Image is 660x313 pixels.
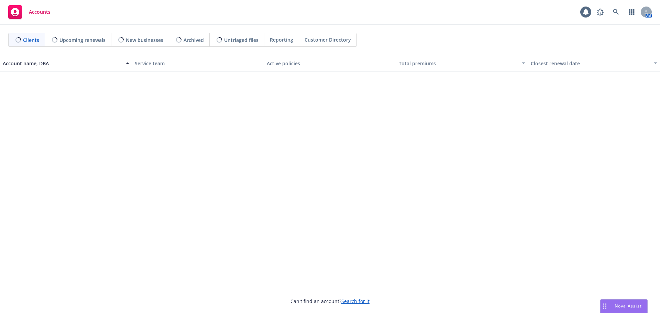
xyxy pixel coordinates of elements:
a: Switch app [625,5,639,19]
span: Customer Directory [305,36,351,43]
div: Service team [135,60,261,67]
a: Search [609,5,623,19]
span: Accounts [29,9,51,15]
div: Account name, DBA [3,60,122,67]
button: Total premiums [396,55,528,71]
span: Reporting [270,36,293,43]
span: Clients [23,36,39,44]
span: Archived [184,36,204,44]
button: Closest renewal date [528,55,660,71]
button: Nova Assist [600,299,648,313]
span: Upcoming renewals [59,36,106,44]
div: Closest renewal date [531,60,650,67]
button: Service team [132,55,264,71]
a: Search for it [341,298,370,304]
span: Can't find an account? [290,298,370,305]
div: Active policies [267,60,393,67]
span: Nova Assist [615,303,642,309]
a: Report a Bug [593,5,607,19]
a: Accounts [5,2,53,22]
div: Total premiums [399,60,518,67]
div: Drag to move [601,300,609,313]
span: Untriaged files [224,36,258,44]
span: New businesses [126,36,163,44]
button: Active policies [264,55,396,71]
